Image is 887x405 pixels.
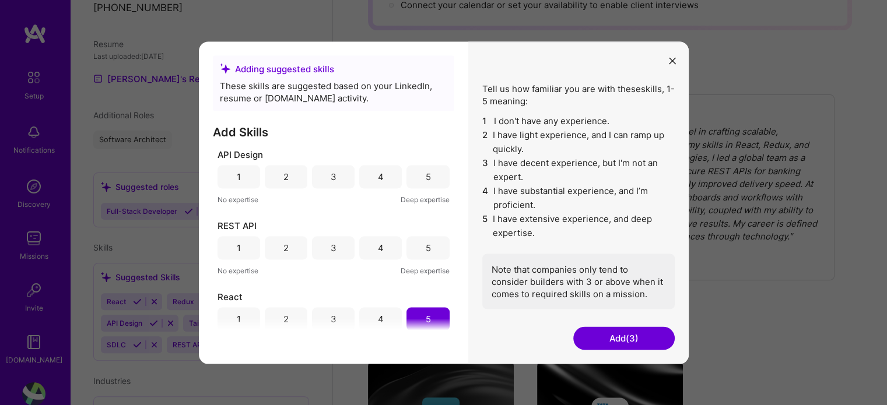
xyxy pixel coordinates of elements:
li: I have light experience, and I can ramp up quickly. [482,128,675,156]
div: 2 [283,313,289,325]
i: icon SuggestedTeams [220,64,230,74]
span: No expertise [218,264,258,276]
div: 5 [425,313,430,325]
div: 5 [425,171,430,183]
i: icon Close [669,58,676,65]
span: Deep expertise [401,193,450,205]
div: Note that companies only tend to consider builders with 3 or above when it comes to required skil... [482,253,675,309]
div: 3 [331,313,336,325]
div: These skills are suggested based on your LinkedIn, resume or [DOMAIN_NAME] activity. [220,79,447,104]
div: 4 [378,171,384,183]
div: 1 [237,313,241,325]
li: I have substantial experience, and I’m proficient. [482,184,675,212]
div: modal [199,41,689,364]
div: 2 [283,171,289,183]
div: 1 [237,242,241,254]
div: 4 [378,242,384,254]
div: 5 [425,242,430,254]
span: 1 [482,114,489,128]
button: Add(3) [573,326,675,350]
div: 3 [331,242,336,254]
span: No expertise [218,193,258,205]
div: 1 [237,171,241,183]
span: Deep expertise [401,264,450,276]
h3: Add Skills [213,125,454,139]
div: Tell us how familiar you are with these skills , 1-5 meaning: [482,82,675,309]
span: REST API [218,219,257,231]
span: 2 [482,128,489,156]
li: I have decent experience, but I'm not an expert. [482,156,675,184]
span: React [218,290,243,302]
span: API Design [218,148,263,160]
span: 5 [482,212,489,240]
div: 2 [283,242,289,254]
div: 3 [331,171,336,183]
span: 4 [482,184,489,212]
span: 3 [482,156,489,184]
div: 4 [378,313,384,325]
li: I have extensive experience, and deep expertise. [482,212,675,240]
li: I don't have any experience. [482,114,675,128]
div: Adding suggested skills [220,62,447,75]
